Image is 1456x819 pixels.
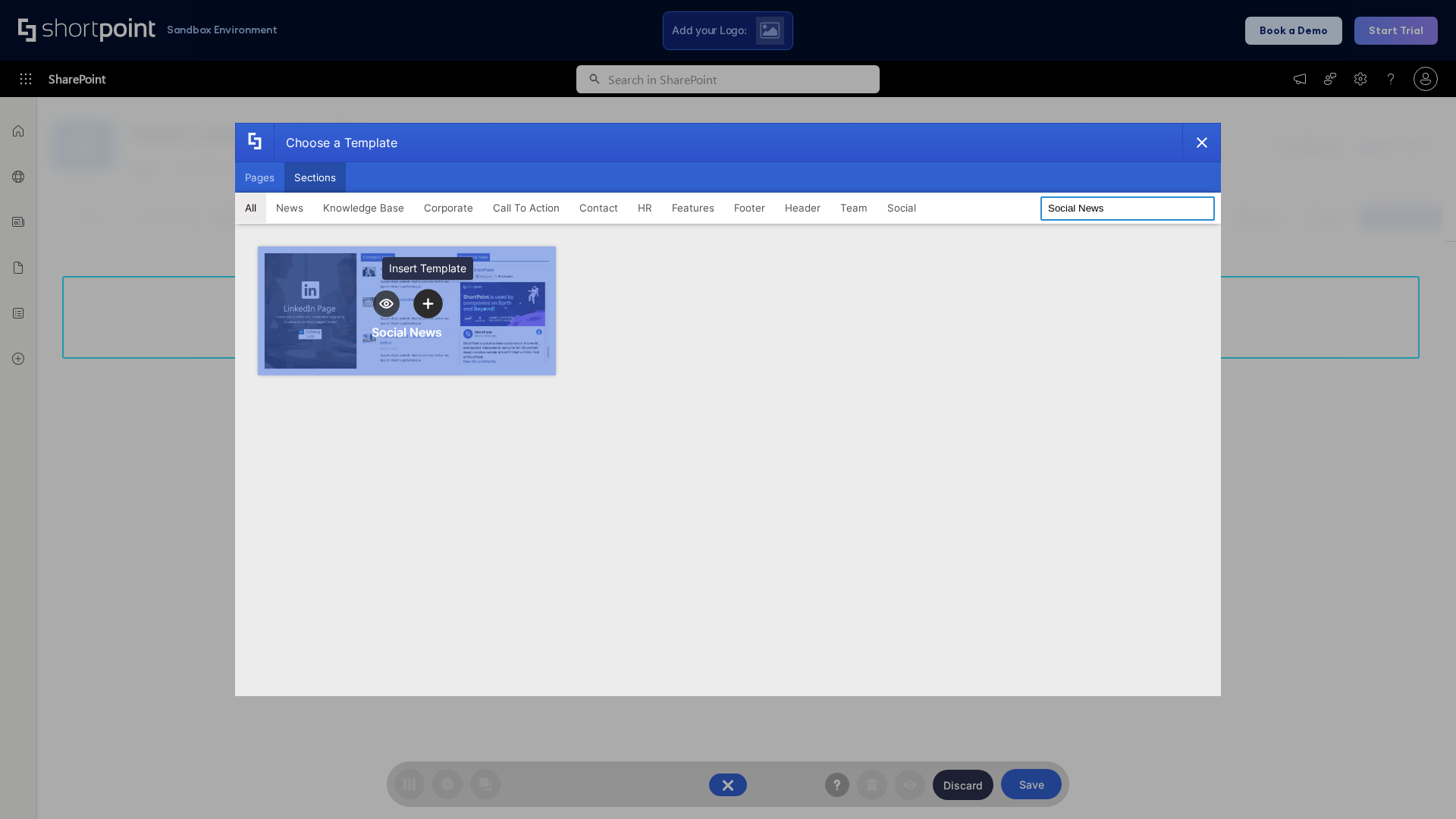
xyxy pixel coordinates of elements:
button: Pages [235,162,284,193]
button: All [235,193,266,223]
button: Sections [284,162,346,193]
div: template selector [235,123,1221,696]
button: Header [775,193,830,223]
button: Social [877,193,926,223]
button: News [266,193,313,223]
button: Team [830,193,877,223]
div: Choose a Template [274,124,397,162]
button: HR [628,193,662,223]
button: Footer [724,193,775,223]
button: Corporate [414,193,483,223]
button: Call To Action [483,193,570,223]
button: Knowledge Base [313,193,414,223]
button: Features [662,193,724,223]
div: Social News [372,325,442,340]
button: Contact [570,193,628,223]
iframe: Chat Widget [1380,746,1456,819]
input: Search [1040,196,1215,221]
